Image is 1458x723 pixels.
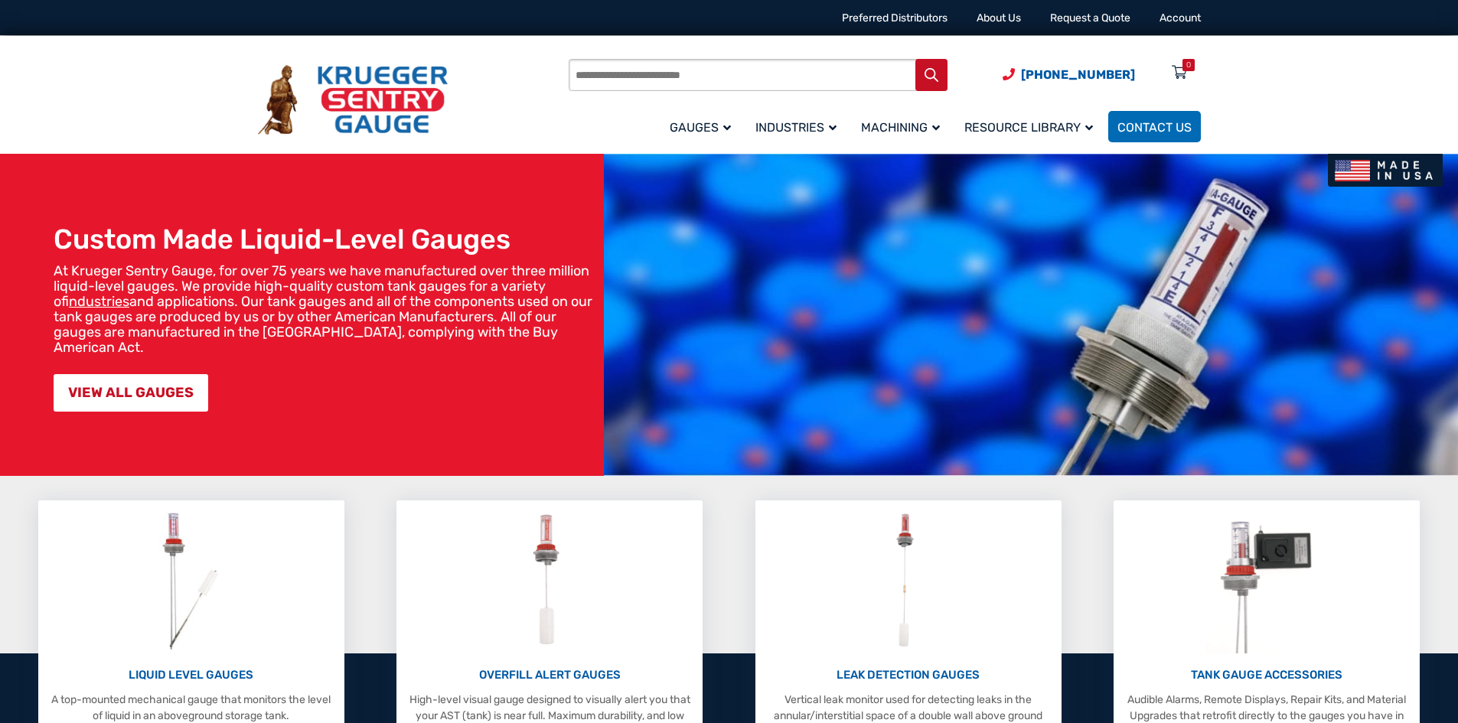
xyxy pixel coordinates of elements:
[977,11,1021,24] a: About Us
[150,508,231,653] img: Liquid Level Gauges
[54,223,596,256] h1: Custom Made Liquid-Level Gauges
[1050,11,1130,24] a: Request a Quote
[1160,11,1201,24] a: Account
[1108,111,1201,142] a: Contact Us
[852,109,955,145] a: Machining
[46,666,337,684] p: LIQUID LEVEL GAUGES
[54,263,596,355] p: At Krueger Sentry Gauge, for over 75 years we have manufactured over three million liquid-level g...
[1186,59,1191,71] div: 0
[1117,120,1192,135] span: Contact Us
[861,120,940,135] span: Machining
[1021,67,1135,82] span: [PHONE_NUMBER]
[604,154,1458,476] img: bg_hero_bannerksentry
[1121,666,1412,684] p: TANK GAUGE ACCESSORIES
[54,374,208,412] a: VIEW ALL GAUGES
[755,120,837,135] span: Industries
[516,508,584,653] img: Overfill Alert Gauges
[955,109,1108,145] a: Resource Library
[964,120,1093,135] span: Resource Library
[258,65,448,135] img: Krueger Sentry Gauge
[842,11,948,24] a: Preferred Distributors
[1205,508,1329,653] img: Tank Gauge Accessories
[1003,65,1135,84] a: Phone Number (920) 434-8860
[670,120,731,135] span: Gauges
[746,109,852,145] a: Industries
[661,109,746,145] a: Gauges
[69,293,129,310] a: industries
[404,666,695,684] p: OVERFILL ALERT GAUGES
[1328,154,1443,187] img: Made In USA
[878,508,938,653] img: Leak Detection Gauges
[763,666,1054,684] p: LEAK DETECTION GAUGES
